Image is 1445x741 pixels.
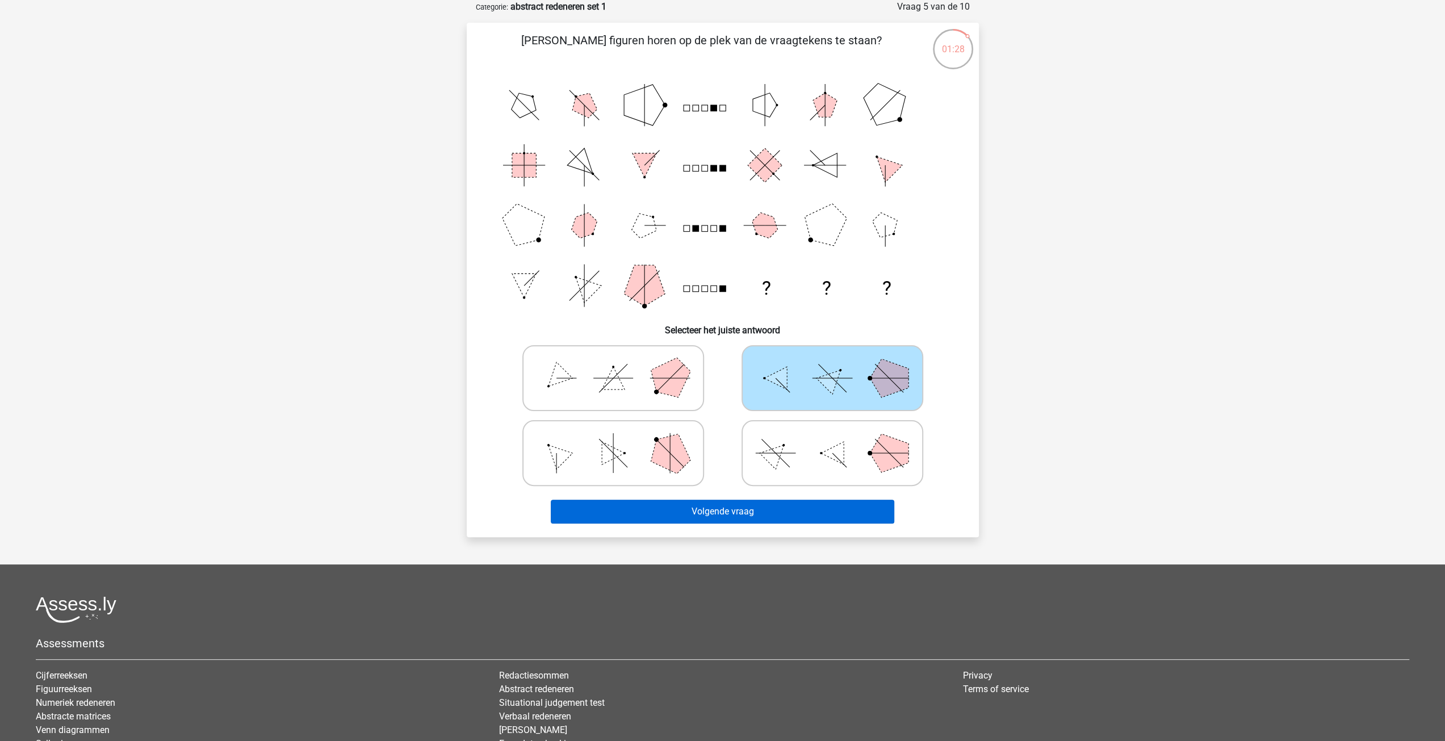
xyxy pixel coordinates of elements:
p: [PERSON_NAME] figuren horen op de plek van de vraagtekens te staan? [485,32,918,66]
a: Venn diagrammen [36,725,110,735]
div: 01:28 [932,28,974,56]
small: Categorie: [476,3,508,11]
button: Volgende vraag [551,500,894,524]
a: Verbaal redeneren [499,711,571,722]
a: Terms of service [963,684,1029,694]
strong: abstract redeneren set 1 [510,1,606,12]
text: ? [761,277,770,299]
a: Situational judgement test [499,697,605,708]
a: Abstracte matrices [36,711,111,722]
a: Redactiesommen [499,670,569,681]
a: [PERSON_NAME] [499,725,567,735]
a: Abstract redeneren [499,684,574,694]
a: Figuurreeksen [36,684,92,694]
h6: Selecteer het juiste antwoord [485,316,961,336]
a: Cijferreeksen [36,670,87,681]
a: Privacy [963,670,992,681]
img: Assessly logo [36,596,116,623]
h5: Assessments [36,637,1409,650]
a: Numeriek redeneren [36,697,115,708]
text: ? [822,277,831,299]
text: ? [882,277,891,299]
